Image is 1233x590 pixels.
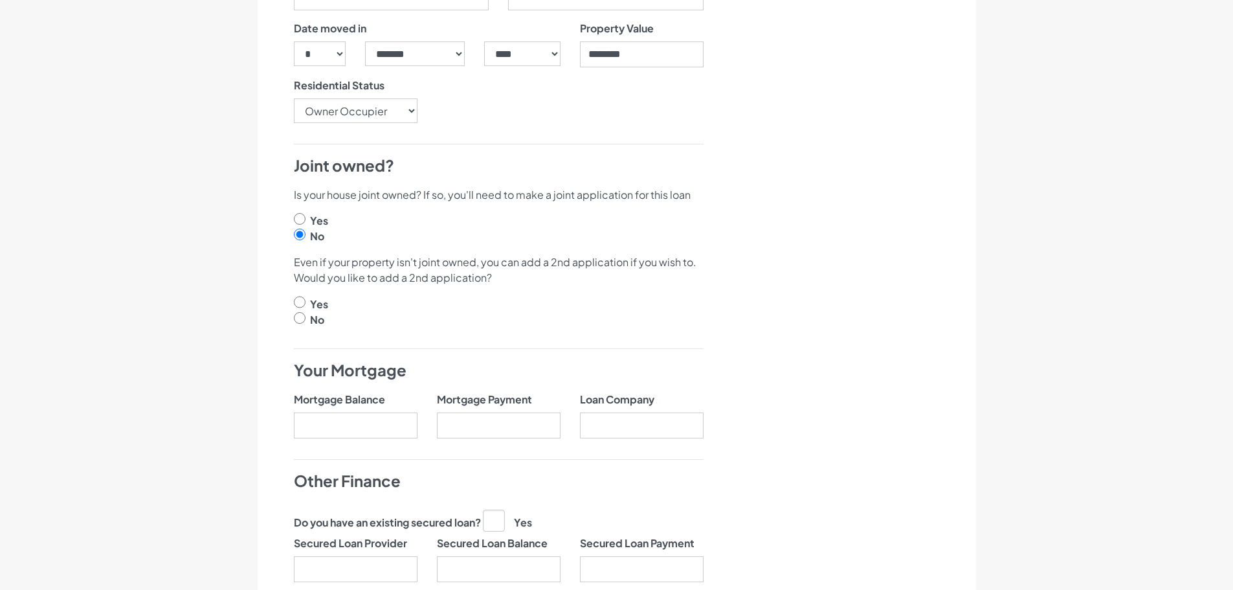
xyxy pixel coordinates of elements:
label: Secured Loan Balance [437,536,548,551]
label: Yes [310,213,328,229]
label: Mortgage Payment [437,392,532,407]
h4: Joint owned? [294,155,704,177]
label: Yes [483,510,532,530]
p: Is your house joint owned? If so, you'll need to make a joint application for this loan [294,187,704,203]
label: Property Value [580,21,654,36]
label: Secured Loan Provider [294,536,407,551]
label: No [310,312,324,328]
h4: Other Finance [294,470,704,492]
label: Secured Loan Payment [580,536,694,551]
label: No [310,229,324,244]
label: Loan Company [580,392,654,407]
p: Even if your property isn't joint owned, you can add a 2nd application if you wish to. Would you ... [294,255,704,286]
label: Mortgage Balance [294,392,385,407]
label: Residential Status [294,78,384,93]
label: Yes [310,297,328,312]
label: Date moved in [294,21,366,36]
h4: Your Mortgage [294,359,704,381]
label: Do you have an existing secured loan? [294,515,481,530]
